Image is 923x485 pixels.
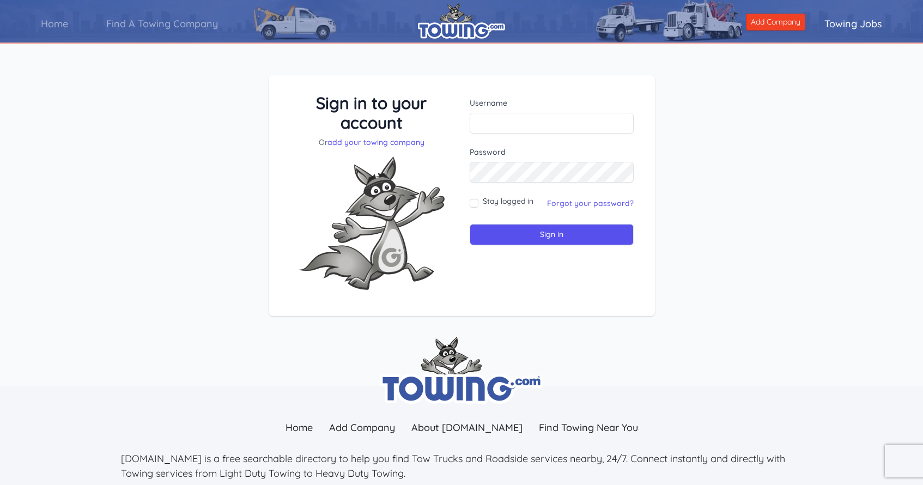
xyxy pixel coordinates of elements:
a: About [DOMAIN_NAME] [403,416,531,439]
a: add your towing company [327,137,424,147]
a: Forgot your password? [547,198,634,208]
a: Home [22,8,87,39]
label: Stay logged in [483,196,533,207]
a: Towing Jobs [805,8,901,39]
a: Find A Towing Company [87,8,237,39]
img: logo.png [418,3,505,39]
a: Home [277,416,321,439]
input: Sign in [470,224,634,245]
a: Add Company [321,416,403,439]
img: towing [380,337,543,404]
label: Password [470,147,634,157]
h3: Sign in to your account [290,93,454,132]
label: Username [470,98,634,108]
p: [DOMAIN_NAME] is a free searchable directory to help you find Tow Trucks and Roadside services ne... [121,451,802,481]
img: Fox-Excited.png [290,148,453,299]
p: Or [290,137,454,148]
a: Find Towing Near You [531,416,646,439]
a: Add Company [746,14,805,31]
